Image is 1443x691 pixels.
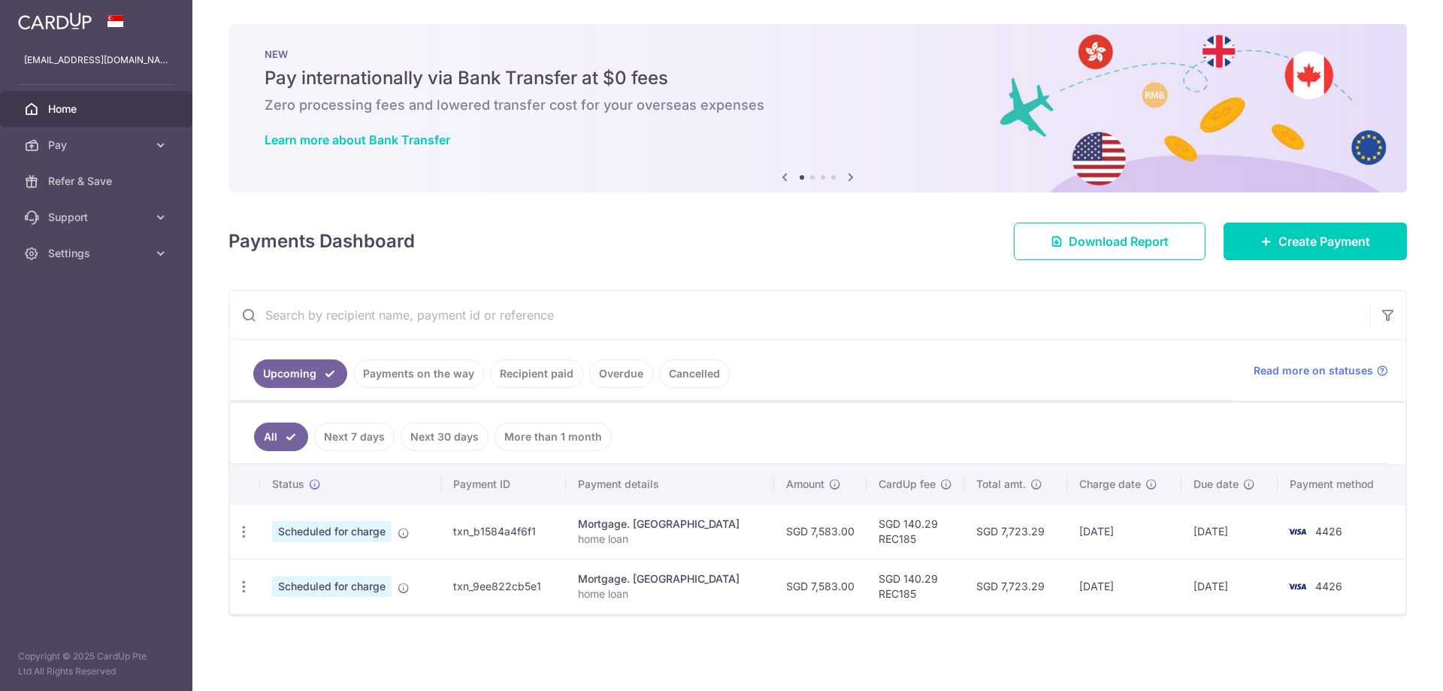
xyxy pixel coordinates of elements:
span: Amount [786,477,824,492]
a: All [254,423,308,451]
div: Mortgage. [GEOGRAPHIC_DATA] [578,517,761,532]
th: Payment ID [441,465,567,504]
span: Support [48,210,147,225]
a: Recipient paid [490,359,583,388]
span: Read more on statuses [1254,363,1373,378]
td: [DATE] [1067,559,1181,614]
a: Download Report [1014,223,1206,260]
iframe: 打开一个小组件，您可以在其中找到更多信息 [1350,646,1428,683]
a: Next 30 days [401,423,489,451]
img: Bank Card [1282,523,1312,541]
td: SGD 7,723.29 [964,559,1068,614]
a: Create Payment [1224,223,1407,260]
span: 4426 [1315,525,1342,538]
span: 4426 [1315,580,1342,593]
span: Total amt. [976,477,1026,492]
span: Home [48,102,147,117]
td: txn_9ee822cb5e1 [441,559,567,614]
span: Download Report [1069,232,1169,250]
span: Scheduled for charge [272,521,392,542]
p: home loan [578,532,761,547]
th: Payment details [566,465,773,504]
p: NEW [265,48,1371,60]
td: SGD 7,723.29 [964,504,1068,559]
a: Learn more about Bank Transfer [265,132,450,147]
td: txn_b1584a4f6f1 [441,504,567,559]
p: home loan [578,586,761,602]
td: [DATE] [1181,559,1278,614]
td: [DATE] [1067,504,1181,559]
span: Due date [1193,477,1239,492]
th: Payment method [1278,465,1405,504]
input: Search by recipient name, payment id or reference [229,291,1370,339]
td: SGD 7,583.00 [774,504,867,559]
span: Create Payment [1278,232,1370,250]
span: CardUp fee [879,477,936,492]
img: Bank Card [1282,577,1312,596]
span: Scheduled for charge [272,576,392,597]
a: Overdue [589,359,653,388]
span: Refer & Save [48,174,147,189]
td: SGD 140.29 REC185 [867,504,964,559]
p: [EMAIL_ADDRESS][DOMAIN_NAME] [24,53,168,68]
td: [DATE] [1181,504,1278,559]
a: Read more on statuses [1254,363,1388,378]
a: Next 7 days [314,423,395,451]
span: Settings [48,246,147,261]
h4: Payments Dashboard [228,228,415,255]
td: SGD 7,583.00 [774,559,867,614]
a: Cancelled [659,359,730,388]
td: SGD 140.29 REC185 [867,559,964,614]
h5: Pay internationally via Bank Transfer at $0 fees [265,66,1371,90]
a: Payments on the way [353,359,484,388]
span: Status [272,477,304,492]
a: More than 1 month [495,423,612,451]
div: Mortgage. [GEOGRAPHIC_DATA] [578,571,761,586]
span: Pay [48,138,147,153]
span: Charge date [1079,477,1141,492]
img: CardUp [18,12,92,30]
a: Upcoming [253,359,347,388]
img: Bank transfer banner [228,24,1407,192]
h6: Zero processing fees and lowered transfer cost for your overseas expenses [265,96,1371,114]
